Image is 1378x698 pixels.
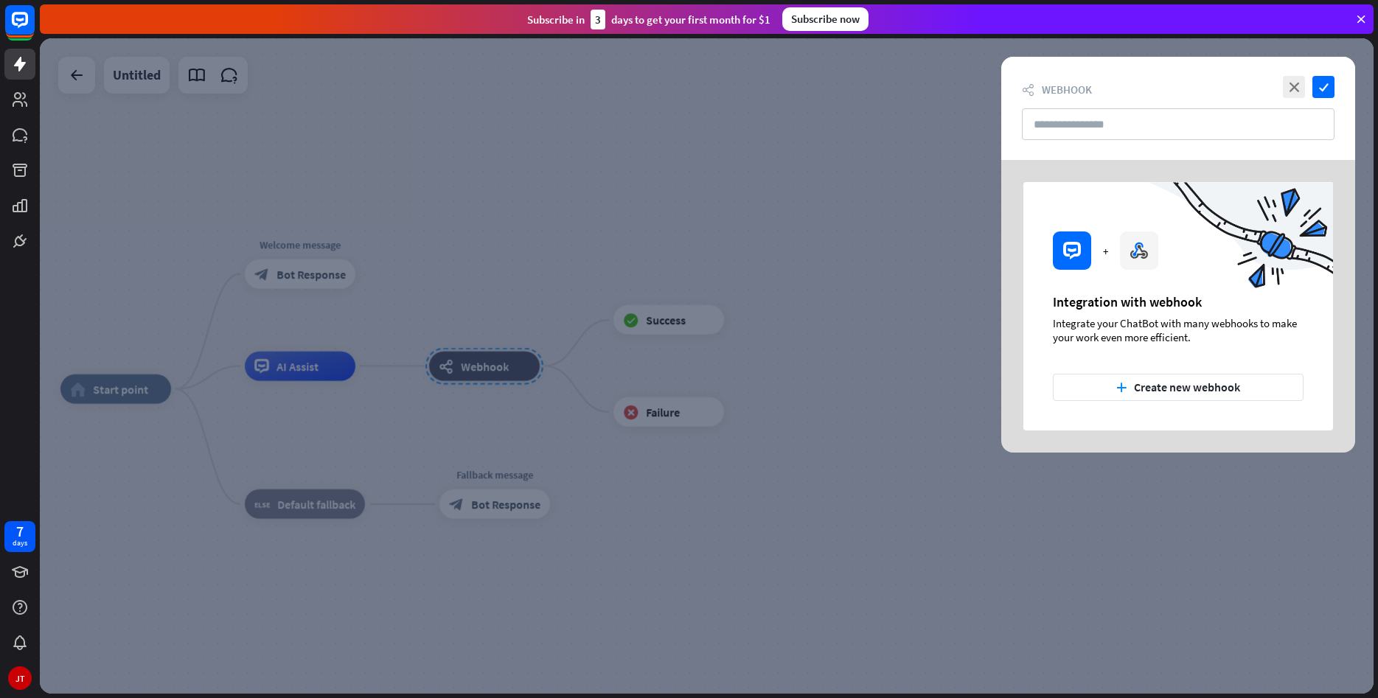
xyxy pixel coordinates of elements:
div: Subscribe now [782,7,869,31]
div: JT [8,666,32,690]
div: days [13,538,27,548]
div: 3 [591,10,605,29]
i: check [1312,76,1334,98]
i: plus [1116,383,1127,392]
i: close [1283,76,1305,98]
button: plusCreate new webhook [1053,374,1304,401]
i: webhooks [1022,83,1034,97]
a: 7 days [4,521,35,552]
div: Subscribe in days to get your first month for $1 [527,10,770,29]
button: Open LiveChat chat widget [12,6,56,50]
span: Webhook [1042,83,1092,97]
div: Integrate your ChatBot with many webhooks to make your work even more efficient. [1053,316,1304,344]
div: 7 [16,525,24,538]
